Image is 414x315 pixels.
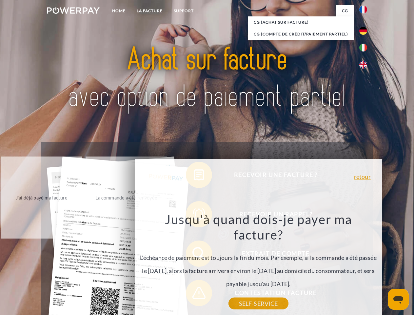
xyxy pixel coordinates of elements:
img: logo-powerpay-white.svg [47,7,100,14]
a: Home [107,5,131,17]
a: LA FACTURE [131,5,168,17]
div: L'échéance de paiement est toujours la fin du mois. Par exemple, si la commande a été passée le [... [139,211,378,304]
h3: Jusqu'à quand dois-je payer ma facture? [139,211,378,243]
a: CG (Compte de crédit/paiement partiel) [248,28,354,40]
iframe: Bouton de lancement de la fenêtre de messagerie [388,289,409,310]
a: retour [354,174,371,179]
div: J'ai déjà payé ma facture [5,193,79,202]
a: SELF-SERVICE [228,298,288,309]
a: Support [168,5,199,17]
img: it [359,44,367,52]
div: La commande a été renvoyée [89,193,163,202]
img: en [359,61,367,69]
img: fr [359,6,367,13]
a: CG (achat sur facture) [248,16,354,28]
a: CG [336,5,354,17]
img: de [359,27,367,35]
img: title-powerpay_fr.svg [63,31,351,126]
